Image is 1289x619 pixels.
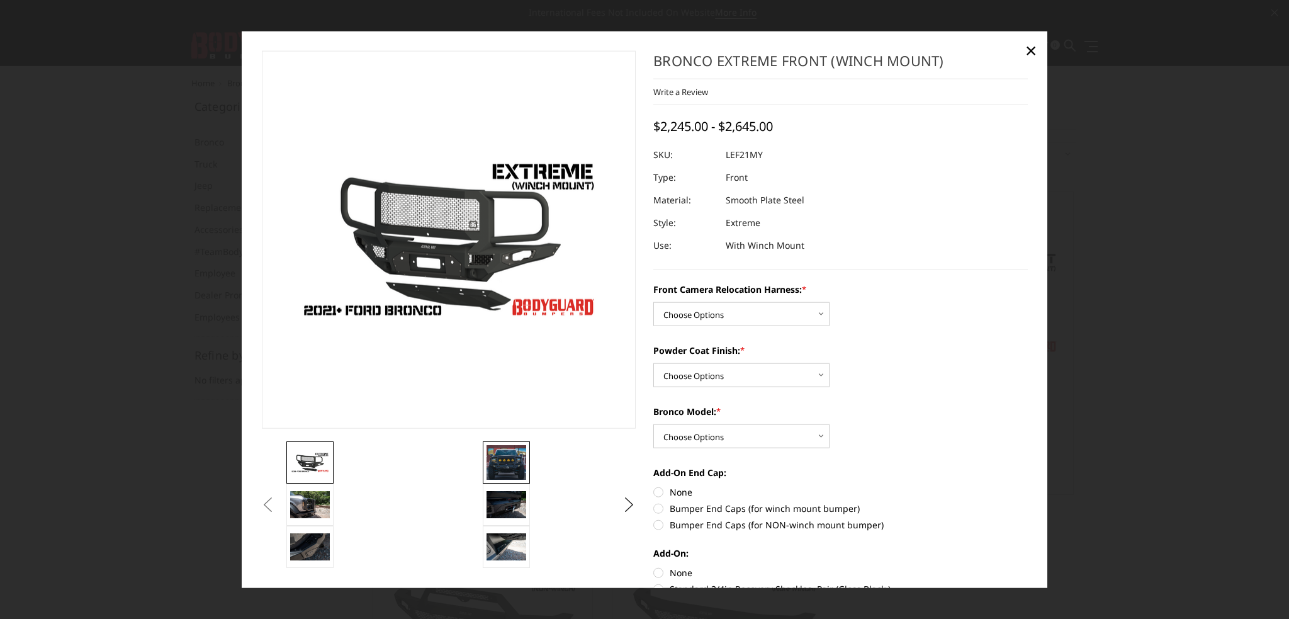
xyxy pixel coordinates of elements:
[653,144,716,166] dt: SKU:
[290,533,330,560] img: Bronco Extreme Front (winch mount)
[653,582,1028,596] label: Standard 3/4in Recovery Shackles, Pair (Gloss Black )
[1025,37,1037,64] span: ×
[726,144,763,166] dd: LEF21MY
[653,234,716,257] dt: Use:
[653,466,1028,479] label: Add-On End Cap:
[653,518,1028,531] label: Bumper End Caps (for NON-winch mount bumper)
[1226,559,1289,619] iframe: Chat Widget
[487,491,526,518] img: Fits Warn Zeon and Warn VR EVO series winches
[290,491,330,518] img: Low profile design
[290,451,330,473] img: Bronco Extreme Front (winch mount)
[726,189,804,212] dd: Smooth Plate Steel
[726,166,748,189] dd: Front
[620,495,639,514] button: Next
[653,212,716,234] dt: Style:
[726,234,804,257] dd: With Winch Mount
[653,486,1028,499] label: None
[726,212,760,234] dd: Extreme
[653,166,716,189] dt: Type:
[653,189,716,212] dt: Material:
[487,445,526,479] img: Bronco Extreme Front (winch mount)
[259,495,278,514] button: Previous
[653,547,1028,560] label: Add-On:
[653,118,773,135] span: $2,245.00 - $2,645.00
[653,405,1028,418] label: Bronco Model:
[653,502,1028,515] label: Bumper End Caps (for winch mount bumper)
[262,51,636,429] a: Bronco Extreme Front (winch mount)
[653,344,1028,357] label: Powder Coat Finish:
[653,566,1028,579] label: None
[1021,40,1041,60] a: Close
[653,86,708,97] a: Write a Review
[653,51,1028,79] h1: Bronco Extreme Front (winch mount)
[487,533,526,560] img: Bronco Extreme Front (winch mount)
[653,283,1028,296] label: Front Camera Relocation Harness:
